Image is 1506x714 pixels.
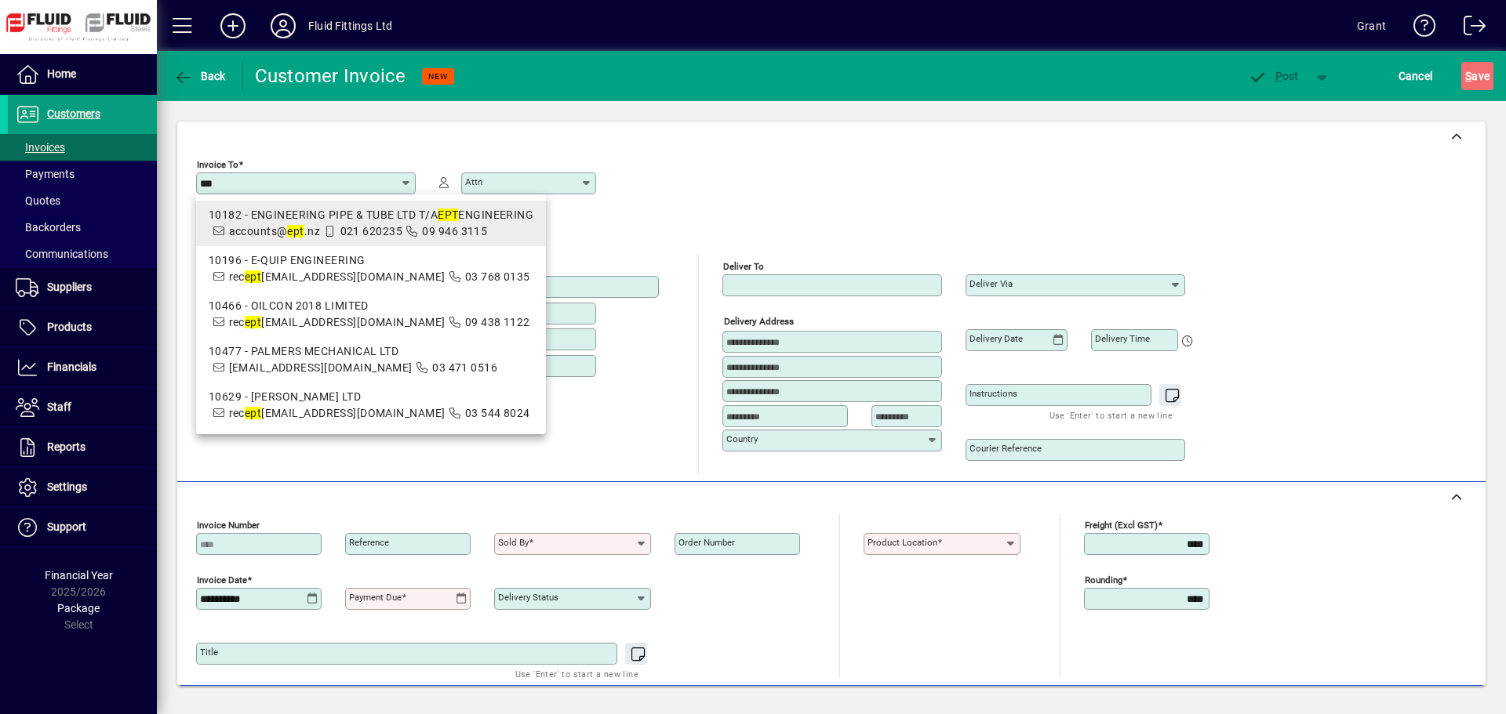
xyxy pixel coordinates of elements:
span: NEW [428,71,448,82]
a: Home [8,55,157,94]
mat-label: Order number [678,537,735,548]
mat-label: Invoice date [197,574,247,585]
div: Fluid Fittings Ltd [308,13,392,38]
span: Financials [47,361,96,373]
button: Back [169,62,230,90]
a: Products [8,308,157,347]
a: Staff [8,388,157,427]
div: 10196 - E-QUIP ENGINEERING [209,252,533,269]
mat-label: Payment due [349,592,402,603]
a: Support [8,508,157,547]
mat-label: Delivery time [1095,333,1150,344]
mat-label: Deliver To [723,261,764,272]
a: Settings [8,468,157,507]
button: Cancel [1395,62,1437,90]
em: ept [245,316,261,328]
span: 03 768 0135 [465,270,530,283]
span: 03 544 8024 [465,407,530,419]
span: 03 471 0516 [432,361,497,374]
mat-label: Country [726,433,758,444]
mat-label: Attn [465,176,482,187]
mat-label: Delivery date [969,333,1023,344]
span: Communications [16,248,108,260]
span: 09 946 3115 [422,225,487,237]
span: 021 620235 [340,225,402,237]
span: accounts@ .nz [229,225,321,237]
span: Customers [47,107,100,120]
span: ost [1248,70,1299,82]
span: Staff [47,400,71,413]
span: Suppliers [47,281,92,293]
em: ept [245,270,261,283]
mat-option: 10629 - A.W. TRINDER LTD [196,382,546,428]
mat-label: Delivery status [498,592,558,603]
span: Invoices [16,141,65,154]
em: ept [287,225,304,237]
mat-option: 10466 - OILCON 2018 LIMITED [196,292,546,337]
span: Settings [47,480,87,493]
mat-option: 10196 - E-QUIP ENGINEERING [196,246,546,292]
div: 10629 - [PERSON_NAME] LTD [209,389,533,405]
em: EPT [438,208,458,221]
mat-label: Invoice To [197,159,238,170]
span: rec [EMAIL_ADDRESS][DOMAIN_NAME] [229,270,446,283]
span: rec [EMAIL_ADDRESS][DOMAIN_NAME] [229,316,446,328]
div: 10477 - PALMERS MECHANICAL LTD [209,343,533,360]
mat-label: Reference [349,537,389,548]
a: Communications [8,241,157,267]
span: Support [47,520,86,533]
mat-option: 10182 - ENGINEERING PIPE & TUBE LTD T/A EPT ENGINEERING [196,201,546,246]
a: Backorders [8,214,157,241]
button: Add [208,12,258,40]
mat-label: Freight (excl GST) [1085,520,1158,531]
a: Invoices [8,134,157,161]
a: Reports [8,428,157,467]
span: Products [47,321,92,333]
mat-hint: Use 'Enter' to start a new line [515,665,638,683]
span: Payments [16,168,75,180]
a: Knowledge Base [1402,3,1436,54]
a: Suppliers [8,268,157,307]
em: ept [245,407,261,419]
span: Quotes [16,194,60,207]
span: Reports [47,440,85,453]
mat-label: Title [200,647,218,658]
mat-hint: Use 'Enter' to start a new line [1049,406,1173,424]
a: Payments [8,161,157,187]
span: Cancel [1399,63,1433,89]
mat-label: Product location [868,537,937,548]
span: Home [47,67,76,80]
span: P [1275,70,1282,82]
mat-option: 10477 - PALMERS MECHANICAL LTD [196,337,546,382]
mat-label: Instructions [969,388,1017,399]
mat-label: Sold by [498,537,529,548]
span: Financial Year [45,569,113,582]
mat-label: Rounding [1085,574,1122,585]
a: Logout [1452,3,1486,54]
a: Financials [8,348,157,387]
span: Package [57,602,100,614]
mat-label: Deliver via [969,278,1013,289]
span: Back [173,70,226,82]
a: Quotes [8,187,157,214]
span: rec [EMAIL_ADDRESS][DOMAIN_NAME] [229,407,446,419]
span: Backorders [16,221,81,234]
mat-label: Courier Reference [969,443,1042,454]
mat-label: Invoice number [197,520,260,531]
div: 10466 - OILCON 2018 LIMITED [209,298,533,314]
div: Customer Invoice [255,63,406,89]
div: Grant [1357,13,1386,38]
span: 09 438 1122 [465,316,530,328]
div: 10182 - ENGINEERING PIPE & TUBE LTD T/A ENGINEERING [209,207,533,223]
app-page-header-button: Back [157,62,243,90]
span: ave [1465,63,1490,89]
span: S [1465,70,1471,82]
button: Profile [258,12,308,40]
button: Save [1461,62,1493,90]
span: [EMAIL_ADDRESS][DOMAIN_NAME] [229,361,413,374]
button: Post [1240,62,1307,90]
